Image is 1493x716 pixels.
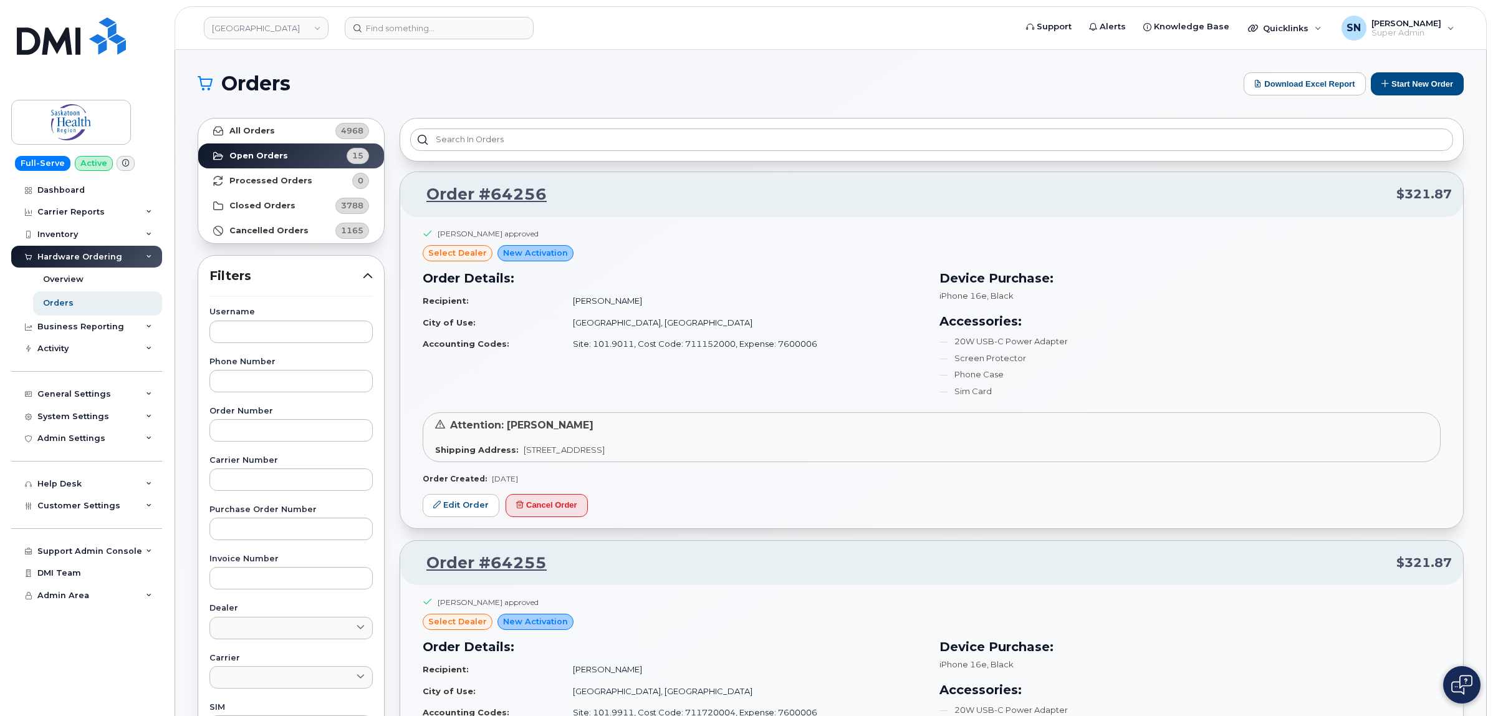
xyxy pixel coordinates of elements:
[423,474,487,483] strong: Order Created:
[1244,72,1366,95] button: Download Excel Report
[562,659,924,680] td: [PERSON_NAME]
[358,175,363,186] span: 0
[939,704,1441,716] li: 20W USB-C Power Adapter
[198,193,384,218] a: Closed Orders3788
[450,419,593,431] span: Attention: [PERSON_NAME]
[503,247,568,259] span: New Activation
[229,126,275,136] strong: All Orders
[198,143,384,168] a: Open Orders15
[209,704,373,712] label: SIM
[209,457,373,465] label: Carrier Number
[939,312,1441,331] h3: Accessories:
[524,445,605,455] span: [STREET_ADDRESS]
[562,290,924,312] td: [PERSON_NAME]
[423,339,509,349] strong: Accounting Codes:
[423,296,469,306] strong: Recipient:
[492,474,518,483] span: [DATE]
[229,176,312,186] strong: Processed Orders
[221,74,290,93] span: Orders
[506,494,588,517] button: Cancel Order
[438,597,539,607] div: [PERSON_NAME] approved
[411,183,547,206] a: Order #64256
[562,333,924,355] td: Site: 101.9011, Cost Code: 711152000, Expense: 7600006
[438,228,539,239] div: [PERSON_NAME] approved
[562,680,924,702] td: [GEOGRAPHIC_DATA], [GEOGRAPHIC_DATA]
[423,494,499,517] a: Edit Order
[209,654,373,662] label: Carrier
[939,269,1441,288] h3: Device Purchase:
[410,128,1453,151] input: Search in orders
[939,336,1441,347] li: 20W USB-C Power Adapter
[209,267,363,285] span: Filters
[435,445,519,455] strong: Shipping Address:
[341,200,363,211] span: 3788
[423,317,476,327] strong: City of Use:
[503,616,568,627] span: New Activation
[939,637,1441,656] h3: Device Purchase:
[341,225,363,236] span: 1165
[229,151,288,161] strong: Open Orders
[198,168,384,193] a: Processed Orders0
[411,552,547,574] a: Order #64255
[209,407,373,415] label: Order Number
[428,616,487,627] span: select Dealer
[562,312,924,334] td: [GEOGRAPHIC_DATA], [GEOGRAPHIC_DATA]
[209,358,373,366] label: Phone Number
[939,680,1441,699] h3: Accessories:
[1451,675,1472,695] img: Open chat
[939,352,1441,364] li: Screen Protector
[423,686,476,696] strong: City of Use:
[428,247,487,259] span: select Dealer
[352,150,363,162] span: 15
[209,555,373,563] label: Invoice Number
[939,291,987,301] span: iPhone 16e
[423,637,924,656] h3: Order Details:
[229,201,295,211] strong: Closed Orders
[198,119,384,143] a: All Orders4968
[1371,72,1464,95] button: Start New Order
[939,385,1441,397] li: Sim Card
[209,308,373,316] label: Username
[209,604,373,612] label: Dealer
[341,125,363,137] span: 4968
[987,659,1014,669] span: , Black
[423,664,469,674] strong: Recipient:
[198,218,384,243] a: Cancelled Orders1165
[209,506,373,514] label: Purchase Order Number
[229,226,309,236] strong: Cancelled Orders
[987,291,1014,301] span: , Black
[1396,185,1452,203] span: $321.87
[939,659,987,669] span: iPhone 16e
[1396,554,1452,572] span: $321.87
[939,369,1441,380] li: Phone Case
[423,269,924,288] h3: Order Details:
